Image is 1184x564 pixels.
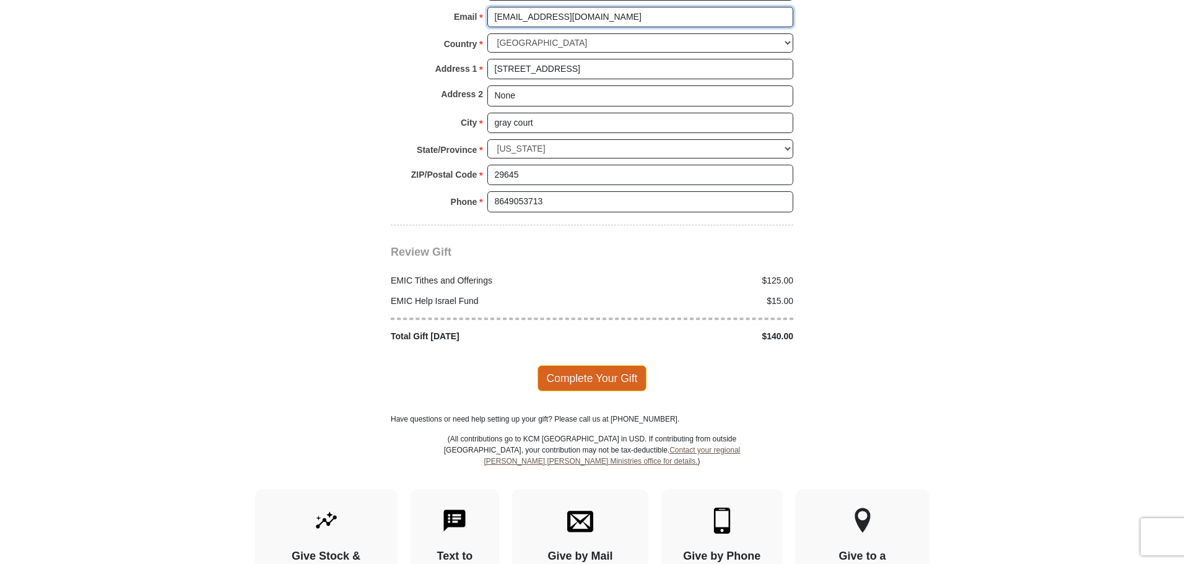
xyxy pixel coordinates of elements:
span: Review Gift [391,246,451,258]
div: $140.00 [592,330,800,343]
img: text-to-give.svg [442,508,468,534]
h4: Give by Mail [534,550,627,563]
strong: State/Province [417,141,477,158]
div: Total Gift [DATE] [385,330,593,343]
strong: Country [444,35,477,53]
img: other-region [854,508,871,534]
div: EMIC Tithes and Offerings [385,274,593,287]
strong: Address 1 [435,60,477,77]
img: envelope.svg [567,508,593,534]
div: $15.00 [592,295,800,308]
strong: ZIP/Postal Code [411,166,477,183]
strong: City [461,114,477,131]
a: Contact your regional [PERSON_NAME] [PERSON_NAME] Ministries office for details. [484,446,740,466]
strong: Phone [451,193,477,210]
div: EMIC Help Israel Fund [385,295,593,308]
img: mobile.svg [709,508,735,534]
div: $125.00 [592,274,800,287]
p: (All contributions go to KCM [GEOGRAPHIC_DATA] in USD. If contributing from outside [GEOGRAPHIC_D... [443,433,741,489]
h4: Give by Phone [683,550,761,563]
strong: Email [454,8,477,25]
span: Complete Your Gift [538,365,647,391]
img: give-by-stock.svg [313,508,339,534]
p: Have questions or need help setting up your gift? Please call us at [PHONE_NUMBER]. [391,414,793,425]
strong: Address 2 [441,85,483,103]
